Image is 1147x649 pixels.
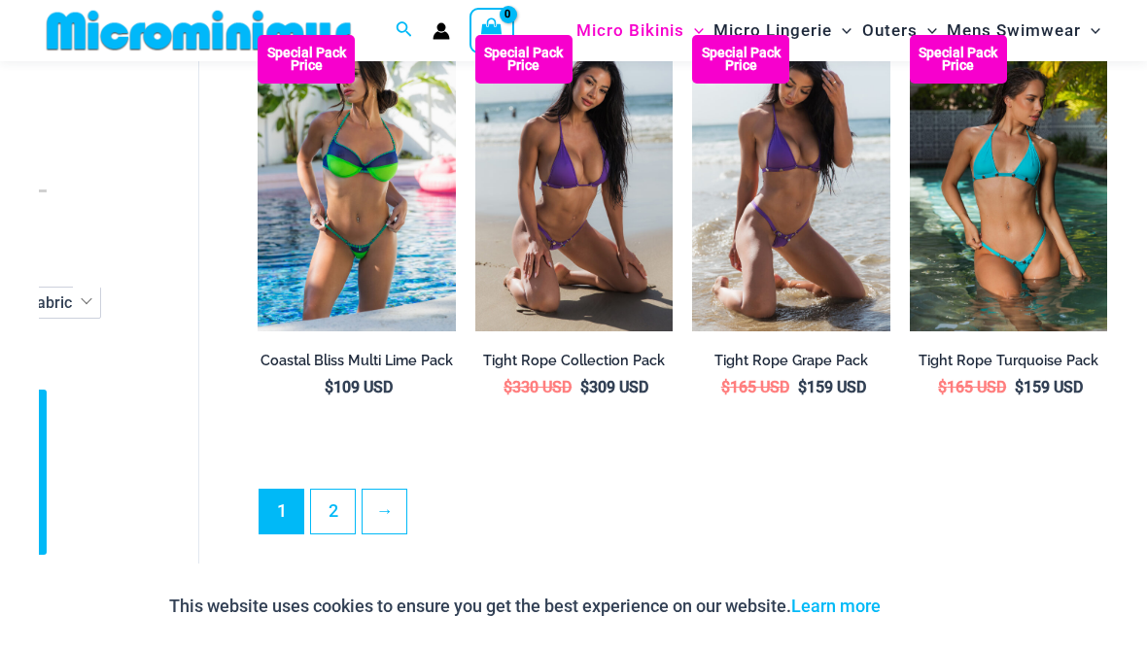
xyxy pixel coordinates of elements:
[938,378,947,396] span: $
[258,352,456,377] a: Coastal Bliss Multi Lime Pack
[692,35,890,331] a: Tight Rope Grape 319 Tri Top 4212 Micro Bottom 02 Tight Rope Grape 319 Tri Top 4212 Micro Bottom ...
[39,9,359,52] img: MM SHOP LOGO FLAT
[910,352,1108,370] h2: Tight Rope Turquoise Pack
[258,35,456,331] img: Coastal Bliss Multi Lime 3223 Underwire Top 4275 Micro 07
[910,47,1007,72] b: Special Pack Price
[475,35,674,331] a: Tight Rope Grape 319 Tri Top 4212 Micro Bottom 01 Tight Rope Turquoise 319 Tri Top 4228 Thong Bot...
[475,352,674,370] h2: Tight Rope Collection Pack
[832,6,852,55] span: Menu Toggle
[325,378,333,396] span: $
[862,6,918,55] span: Outers
[798,378,807,396] span: $
[1081,6,1100,55] span: Menu Toggle
[798,378,866,396] bdi: 159 USD
[576,6,684,55] span: Micro Bikinis
[692,47,789,72] b: Special Pack Price
[713,6,832,55] span: Micro Lingerie
[258,47,355,72] b: Special Pack Price
[938,378,1006,396] bdi: 165 USD
[569,3,1108,58] nav: Site Navigation
[260,490,303,533] span: Page 1
[918,6,937,55] span: Menu Toggle
[692,35,890,331] img: Tight Rope Grape 319 Tri Top 4212 Micro Bottom 02
[947,6,1081,55] span: Mens Swimwear
[692,352,890,377] a: Tight Rope Grape Pack
[469,8,514,52] a: View Shopping Cart, empty
[363,490,406,533] a: →
[910,35,1108,331] a: Tight Rope Turquoise 319 Tri Top 4228 Thong Bottom 02 Tight Rope Turquoise 319 Tri Top 4228 Thong...
[709,6,856,55] a: Micro LingerieMenu ToggleMenu Toggle
[721,378,789,396] bdi: 165 USD
[396,18,413,43] a: Search icon link
[311,490,355,533] a: Page 2
[258,489,1107,545] nav: Product Pagination
[1015,378,1083,396] bdi: 159 USD
[504,378,512,396] span: $
[791,596,881,616] a: Learn more
[910,352,1108,377] a: Tight Rope Turquoise Pack
[580,378,648,396] bdi: 309 USD
[580,378,589,396] span: $
[942,6,1105,55] a: Mens SwimwearMenu ToggleMenu Toggle
[433,22,450,40] a: Account icon link
[475,352,674,377] a: Tight Rope Collection Pack
[258,352,456,370] h2: Coastal Bliss Multi Lime Pack
[572,6,709,55] a: Micro BikinisMenu ToggleMenu Toggle
[169,592,881,621] p: This website uses cookies to ensure you get the best experience on our website.
[721,378,730,396] span: $
[1015,378,1024,396] span: $
[475,35,674,331] img: Tight Rope Grape 319 Tri Top 4212 Micro Bottom 01
[910,35,1108,331] img: Tight Rope Turquoise 319 Tri Top 4228 Thong Bottom 02
[475,47,573,72] b: Special Pack Price
[692,352,890,370] h2: Tight Rope Grape Pack
[684,6,704,55] span: Menu Toggle
[258,35,456,331] a: Coastal Bliss Multi Lime 3223 Underwire Top 4275 Micro 07 Coastal Bliss Multi Lime 3223 Underwire...
[504,378,572,396] bdi: 330 USD
[325,378,393,396] bdi: 109 USD
[895,583,978,630] button: Accept
[857,6,942,55] a: OutersMenu ToggleMenu Toggle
